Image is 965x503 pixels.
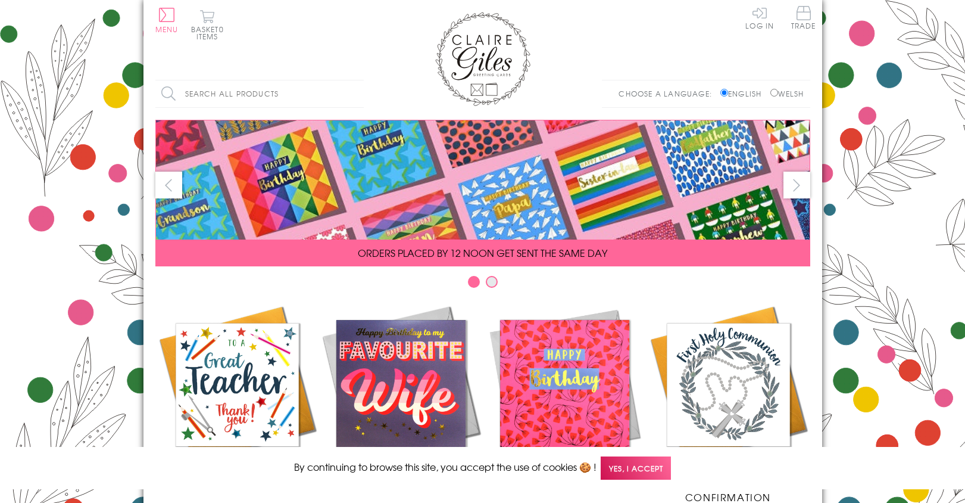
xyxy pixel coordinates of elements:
[770,88,804,99] label: Welsh
[352,80,364,107] input: Search
[196,24,224,42] span: 0 items
[155,275,810,294] div: Carousel Pagination
[783,172,810,198] button: next
[770,89,778,97] input: Welsh
[486,276,498,288] button: Carousel Page 2
[791,6,816,29] span: Trade
[155,8,179,33] button: Menu
[601,457,671,480] span: Yes, I accept
[155,303,319,490] a: Academic
[619,88,718,99] p: Choose a language:
[745,6,774,29] a: Log In
[155,24,179,35] span: Menu
[791,6,816,32] a: Trade
[155,172,182,198] button: prev
[483,303,647,490] a: Birthdays
[720,88,767,99] label: English
[468,276,480,288] button: Carousel Page 1 (Current Slide)
[435,12,530,106] img: Claire Giles Greetings Cards
[191,10,224,40] button: Basket0 items
[155,80,364,107] input: Search all products
[319,303,483,490] a: New Releases
[720,89,728,97] input: English
[358,246,607,260] span: ORDERS PLACED BY 12 NOON GET SENT THE SAME DAY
